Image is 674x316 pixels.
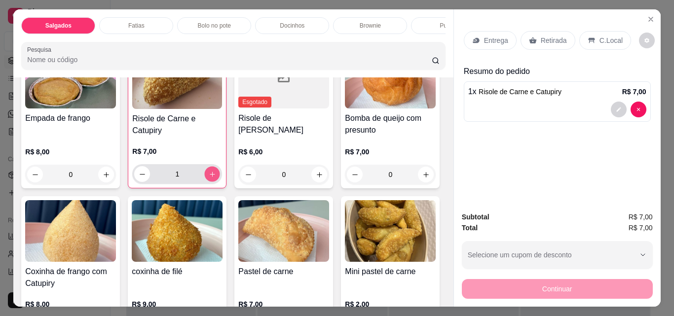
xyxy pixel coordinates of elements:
p: Brownie [360,22,381,30]
p: Salgados [45,22,72,30]
span: R$ 7,00 [629,222,653,233]
img: product-image [238,200,329,262]
img: product-image [132,47,222,109]
p: R$ 2,00 [345,299,436,309]
button: Close [643,11,659,27]
button: increase-product-quantity [98,167,114,182]
p: R$ 7,00 [622,87,646,97]
h4: Risole de Carne e Catupiry [132,113,222,137]
p: Docinhos [280,22,304,30]
button: increase-product-quantity [311,167,327,182]
p: Bolo no pote [198,22,231,30]
strong: Subtotal [462,213,489,221]
button: decrease-product-quantity [134,166,150,182]
h4: coxinha de filé [132,266,223,278]
h4: Empada de frango [25,112,116,124]
input: Pesquisa [27,55,432,65]
p: Retirada [541,35,567,45]
img: product-image [132,200,223,262]
img: product-image [345,47,436,108]
button: decrease-product-quantity [27,167,43,182]
img: product-image [345,200,436,262]
button: increase-product-quantity [205,167,220,182]
button: decrease-product-quantity [611,102,627,117]
button: decrease-product-quantity [240,167,256,182]
button: decrease-product-quantity [631,102,646,117]
button: decrease-product-quantity [347,167,363,182]
img: product-image [25,47,116,108]
span: Esgotado [238,97,271,107]
strong: Total [462,224,478,232]
p: R$ 7,00 [132,146,222,156]
p: C.Local [599,35,623,45]
p: Pudim [440,22,456,30]
span: R$ 7,00 [629,211,653,222]
h4: Coxinha de frango com Catupiry [25,266,116,289]
p: R$ 8,00 [25,147,116,157]
img: product-image [25,200,116,262]
p: R$ 9,00 [132,299,223,309]
button: decrease-product-quantity [639,33,655,48]
p: Fatias [128,22,145,30]
p: R$ 6,00 [238,147,329,157]
h4: Bomba de queijo com presunto [345,112,436,136]
label: Pesquisa [27,45,55,54]
p: R$ 8,00 [25,299,116,309]
p: R$ 7,00 [345,147,436,157]
span: Risole de Carne e Catupiry [479,88,562,96]
p: R$ 7,00 [238,299,329,309]
button: Selecione um cupom de desconto [462,241,653,269]
h4: Pastel de carne [238,266,329,278]
button: increase-product-quantity [418,167,434,182]
p: 1 x [468,86,562,98]
h4: Risole de [PERSON_NAME] [238,112,329,136]
p: Entrega [484,35,508,45]
h4: Mini pastel de carne [345,266,436,278]
p: Resumo do pedido [464,66,651,77]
